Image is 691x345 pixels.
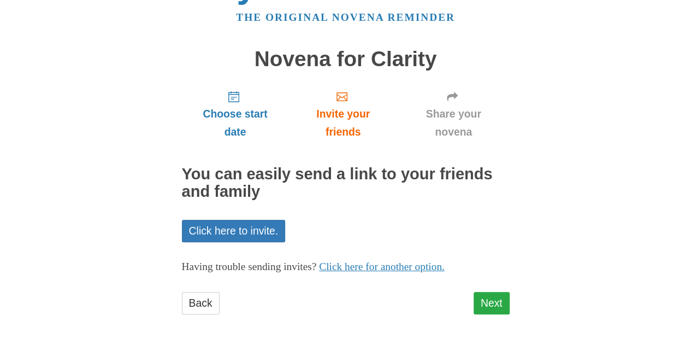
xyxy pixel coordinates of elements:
[299,105,386,141] span: Invite your friends
[474,292,510,314] a: Next
[182,81,289,147] a: Choose start date
[182,261,317,272] span: Having trouble sending invites?
[236,11,455,23] a: The original novena reminder
[182,292,220,314] a: Back
[182,220,286,242] a: Click here to invite.
[182,166,510,201] h2: You can easily send a link to your friends and family
[398,81,510,147] a: Share your novena
[193,105,278,141] span: Choose start date
[182,48,510,71] h1: Novena for Clarity
[319,261,445,272] a: Click here for another option.
[288,81,397,147] a: Invite your friends
[409,105,499,141] span: Share your novena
